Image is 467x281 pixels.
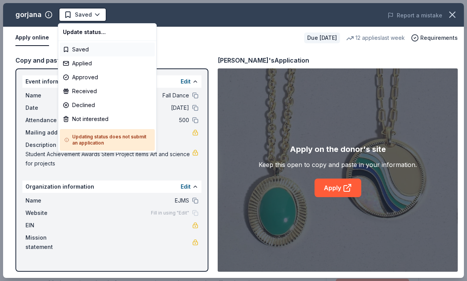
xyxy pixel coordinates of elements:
span: Fall Dance [91,9,120,19]
div: Not interested [60,112,155,126]
div: Declined [60,98,155,112]
div: Approved [60,70,155,84]
div: Update status... [60,25,155,39]
h5: Updating status does not submit an application [64,134,150,146]
div: Saved [60,43,155,56]
div: Received [60,84,155,98]
div: Applied [60,56,155,70]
